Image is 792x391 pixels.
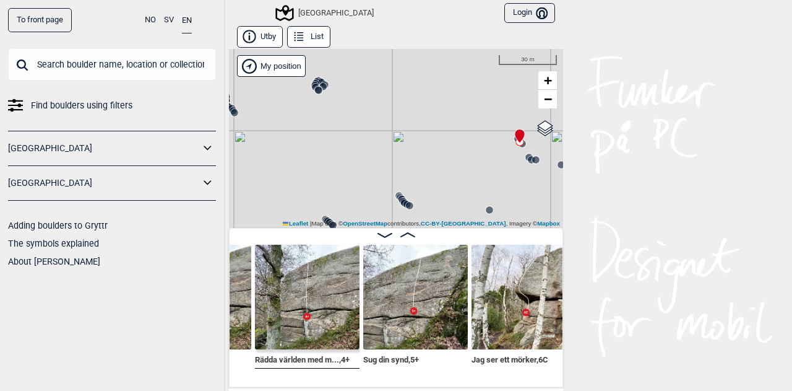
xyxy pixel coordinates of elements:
[8,257,100,266] a: About [PERSON_NAME]
[310,220,312,227] span: |
[255,353,350,364] span: Rädda världen med m... , 4+
[237,55,306,77] div: Show my position
[544,72,552,88] span: +
[237,26,283,48] button: Utby
[283,220,308,227] a: Leaflet
[343,220,387,227] a: OpenStreetMap
[471,245,576,349] img: Jag ser ett morker
[537,220,560,227] a: Mapbox
[8,139,200,157] a: [GEOGRAPHIC_DATA]
[421,220,506,227] a: CC-BY-[GEOGRAPHIC_DATA]
[363,245,468,349] img: Sug din synd
[8,8,72,32] a: To front page
[277,6,374,20] div: [GEOGRAPHIC_DATA]
[544,91,552,107] span: −
[538,71,557,90] a: Zoom in
[8,221,108,231] a: Adding boulders to Gryttr
[471,353,548,364] span: Jag ser ett mörker , 6C
[182,8,192,33] button: EN
[164,8,174,32] button: SV
[8,97,216,115] a: Find boulders using filters
[533,115,557,142] a: Layers
[145,8,156,32] button: NO
[8,239,99,248] a: The symbols explained
[499,55,557,65] div: 30 m
[504,3,555,24] button: Login
[8,174,200,192] a: [GEOGRAPHIC_DATA]
[287,26,330,48] button: List
[31,97,132,115] span: Find boulders using filters
[538,90,557,108] a: Zoom out
[280,219,563,228] div: Map data © contributors, , Imagery ©
[255,245,359,349] img: Radda varlden med massor av handgranater
[8,48,216,81] input: Search boulder name, location or collection
[363,353,419,364] span: Sug din synd , 5+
